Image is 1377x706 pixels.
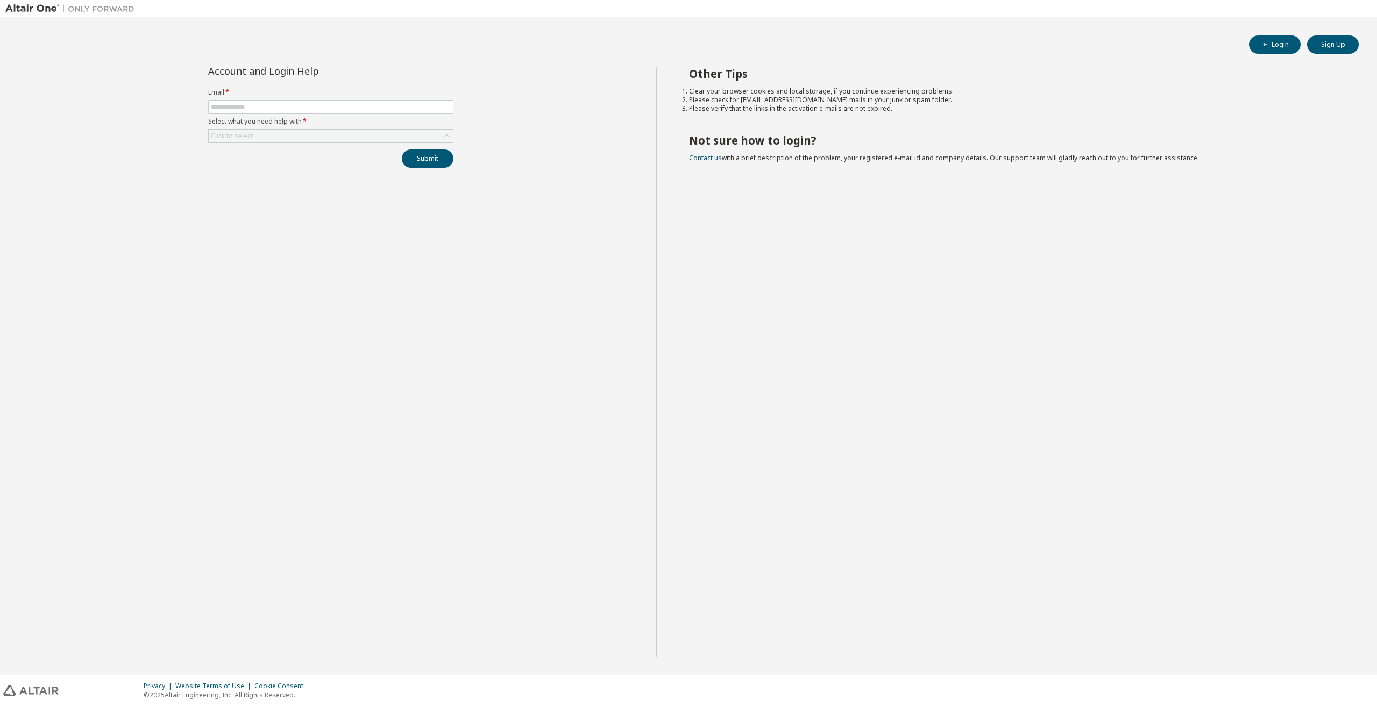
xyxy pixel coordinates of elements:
[144,682,175,690] div: Privacy
[689,87,1340,96] li: Clear your browser cookies and local storage, if you continue experiencing problems.
[254,682,310,690] div: Cookie Consent
[208,67,404,75] div: Account and Login Help
[689,153,1199,162] span: with a brief description of the problem, your registered e-mail id and company details. Our suppo...
[175,682,254,690] div: Website Terms of Use
[689,67,1340,81] h2: Other Tips
[689,96,1340,104] li: Please check for [EMAIL_ADDRESS][DOMAIN_NAME] mails in your junk or spam folder.
[1249,35,1301,54] button: Login
[1307,35,1359,54] button: Sign Up
[211,132,253,140] div: Click to select
[208,117,453,126] label: Select what you need help with
[689,104,1340,113] li: Please verify that the links in the activation e-mails are not expired.
[144,690,310,700] p: © 2025 Altair Engineering, Inc. All Rights Reserved.
[689,153,722,162] a: Contact us
[5,3,140,14] img: Altair One
[3,685,59,696] img: altair_logo.svg
[208,88,453,97] label: Email
[689,133,1340,147] h2: Not sure how to login?
[402,149,453,168] button: Submit
[209,130,453,142] div: Click to select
